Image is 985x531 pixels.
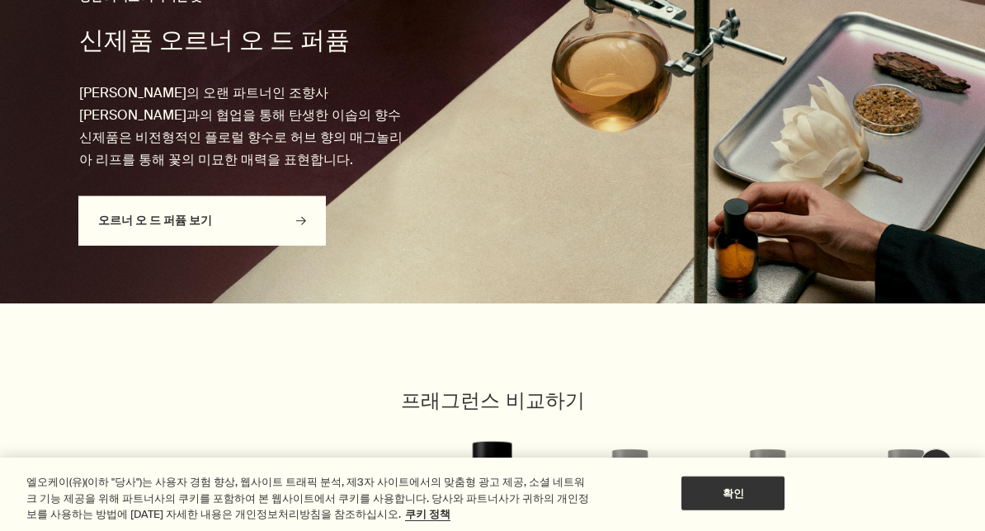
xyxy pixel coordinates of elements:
div: 엘오케이(유)(이하 "당사")는 사용자 경험 향상, 웹사이트 트래픽 분석, 제3자 사이트에서의 맞춤형 광고 제공, 소셜 네트워크 기능 제공을 위해 파트너사의 쿠키를 포함하여 ... [26,474,591,523]
a: 오르너 오 드 퍼퓸 보기 [78,195,326,245]
h2: 신제품 오르너 오 드 퍼퓸 [79,24,414,57]
a: 개인 정보 보호에 대한 자세한 정보, 새 탭에서 열기 [405,507,450,521]
button: 확인 [681,476,785,510]
button: 1:1 채팅 상담 [920,449,953,482]
p: [PERSON_NAME]의 오랜 파트너인 조향사 [PERSON_NAME]과의 협업을 통해 탄생한 이솝의 향수 신제품은 비전형적인 플로럴 향수로 허브 향의 매그놀리아 리프를 통... [79,82,414,172]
